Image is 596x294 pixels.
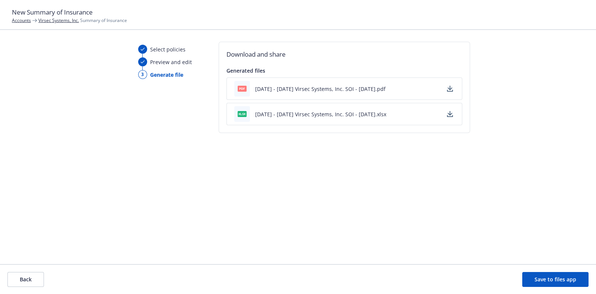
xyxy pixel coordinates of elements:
span: pdf [238,86,247,91]
h2: Download and share [226,50,462,59]
span: Summary of Insurance [38,17,127,23]
span: xlsx [238,111,247,117]
div: 3 [138,70,147,79]
span: Select policies [150,45,186,53]
button: [DATE] - [DATE] Virsec Systems, Inc. SOI - [DATE].xlsx [255,110,386,118]
button: Back [7,272,44,287]
a: Virsec Systems, Inc. [38,17,79,23]
span: Generate file [150,71,183,79]
h1: New Summary of Insurance [12,7,584,17]
button: Save to files app [522,272,589,287]
a: Accounts [12,17,31,23]
button: [DATE] - [DATE] Virsec Systems, Inc. SOI - [DATE].pdf [255,85,386,93]
span: Preview and edit [150,58,192,66]
span: Generated files [226,67,265,74]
